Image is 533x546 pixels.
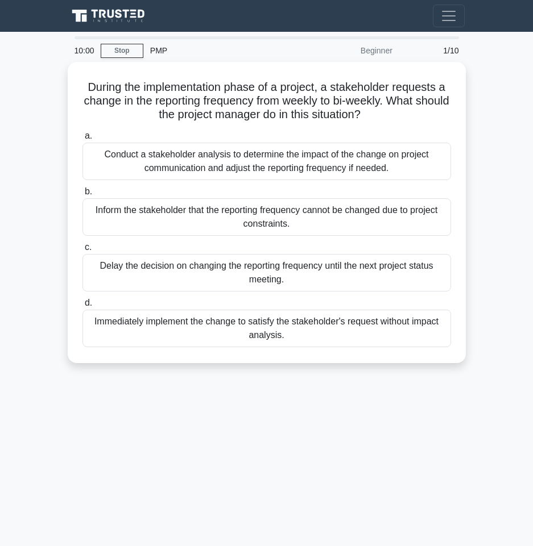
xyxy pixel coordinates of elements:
div: Conduct a stakeholder analysis to determine the impact of the change on project communication and... [82,143,451,180]
a: Stop [101,44,143,58]
div: Delay the decision on changing the reporting frequency until the next project status meeting. [82,254,451,291]
div: Inform the stakeholder that the reporting frequency cannot be changed due to project constraints. [82,198,451,236]
span: c. [85,242,92,252]
h5: During the implementation phase of a project, a stakeholder requests a change in the reporting fr... [81,80,452,122]
span: b. [85,186,92,196]
span: d. [85,298,92,307]
div: PMP [143,39,300,62]
div: Beginner [300,39,399,62]
span: a. [85,131,92,140]
div: Immediately implement the change to satisfy the stakeholder's request without impact analysis. [82,310,451,347]
div: 10:00 [68,39,101,62]
div: 1/10 [399,39,466,62]
button: Toggle navigation [433,5,465,27]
